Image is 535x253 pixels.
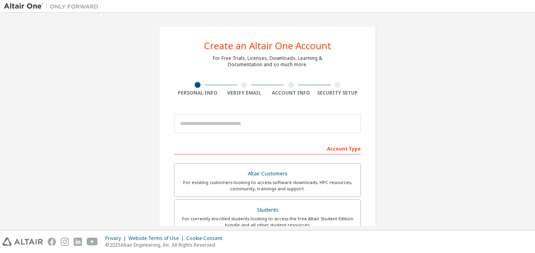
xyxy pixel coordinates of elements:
[267,90,314,96] div: Account Info
[74,238,82,246] img: linkedin.svg
[87,238,98,246] img: youtube.svg
[2,238,43,246] img: altair_logo.svg
[174,90,221,96] div: Personal Info
[186,235,227,242] div: Cookie Consent
[213,55,322,68] div: For Free Trials, Licenses, Downloads, Learning & Documentation and so much more.
[314,90,361,96] div: Security Setup
[61,238,69,246] img: instagram.svg
[221,90,268,96] div: Verify Email
[174,142,361,154] div: Account Type
[204,41,331,50] div: Create an Altair One Account
[105,242,227,248] p: © 2025 Altair Engineering, Inc. All Rights Reserved.
[128,235,186,242] div: Website Terms of Use
[4,2,102,10] img: Altair One
[179,179,356,192] div: For existing customers looking to access software downloads, HPC resources, community, trainings ...
[105,235,128,242] div: Privacy
[179,205,356,216] div: Students
[48,238,56,246] img: facebook.svg
[179,168,356,179] div: Altair Customers
[179,216,356,228] div: For currently enrolled students looking to access the free Altair Student Edition bundle and all ...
